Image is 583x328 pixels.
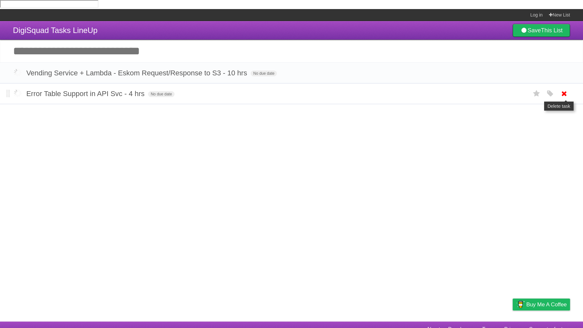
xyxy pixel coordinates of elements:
[26,69,249,77] span: Vending Service + Lambda - Eskom Request/Response to S3 - 10 hrs
[531,88,543,99] label: Star task
[13,88,23,98] label: Done
[541,27,563,34] b: This List
[251,71,277,76] span: No due date
[530,9,543,21] a: Log in
[549,9,570,21] a: New List
[13,26,97,35] span: DigiSquad Tasks LineUp
[148,91,174,97] span: No due date
[526,299,567,310] span: Buy me a coffee
[13,68,23,77] label: Done
[513,24,570,37] a: SaveThis List
[26,90,146,98] span: Error Table Support in API Svc - 4 hrs
[513,299,570,311] a: Buy me a coffee
[516,299,525,310] img: Buy me a coffee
